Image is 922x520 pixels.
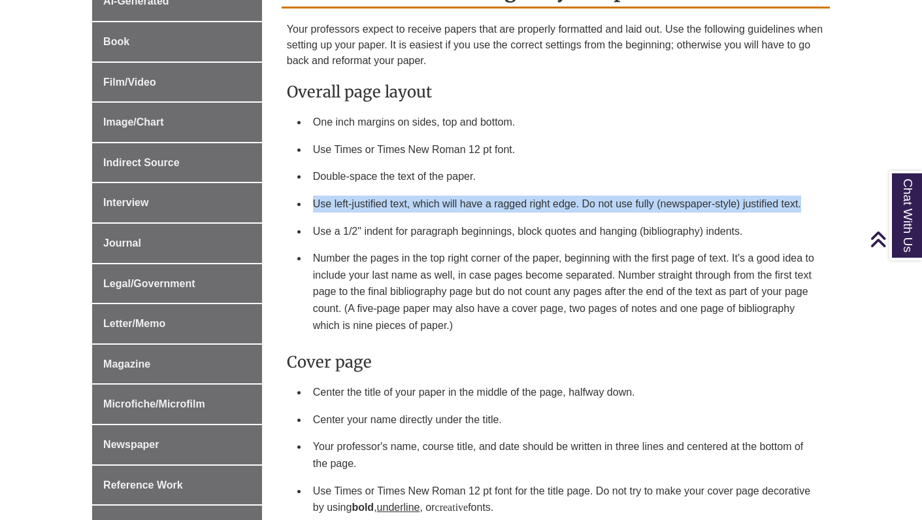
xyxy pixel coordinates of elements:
a: Indirect Source [92,143,262,182]
span: Newspaper [103,439,159,450]
li: Number the pages in the top right corner of the paper, beginning with the first page of text. It'... [308,245,825,339]
a: Letter/Memo [92,304,262,343]
span: Letter/Memo [103,318,165,329]
span: Magazine [103,358,150,370]
h3: Cover page [287,352,825,372]
li: Use a 1/2" indent for paragraph beginnings, block quotes and hanging (bibliography) indents. [308,218,825,245]
a: Back to Top [870,230,919,248]
li: Double-space the text of the paper. [308,163,825,190]
span: Indirect Source [103,157,179,168]
a: Book [92,22,262,61]
a: Reference Work [92,466,262,505]
span: underline [377,502,420,513]
a: Interview [92,183,262,222]
li: Center your name directly under the title. [308,406,825,434]
span: Microfiche/Microfilm [103,398,205,409]
li: Use Times or Times New Roman 12 pt font. [308,136,825,164]
span: Journal [103,237,141,249]
li: Center the title of your paper in the middle of the page, halfway down. [308,379,825,406]
li: Your professor's name, course title, and date should be written in three lines and centered at th... [308,433,825,477]
span: Reference Work [103,479,183,491]
strong: bold [352,502,374,513]
a: Image/Chart [92,103,262,142]
span: Film/Video [103,77,156,88]
h3: Overall page layout [287,82,825,102]
li: Use left-justified text, which will have a ragged right edge. Do not use fully (newspaper-style) ... [308,190,825,218]
a: Newspaper [92,425,262,464]
a: Microfiche/Microfilm [92,385,262,424]
p: Your professors expect to receive papers that are properly formatted and laid out. Use the follow... [287,22,825,69]
a: Film/Video [92,63,262,102]
span: Book [103,36,129,47]
a: Magazine [92,345,262,384]
span: creative [435,502,469,513]
span: Image/Chart [103,116,163,128]
a: Journal [92,224,262,263]
li: One inch margins on sides, top and bottom. [308,109,825,136]
span: Interview [103,197,148,208]
span: Legal/Government [103,278,195,289]
a: Legal/Government [92,264,262,303]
